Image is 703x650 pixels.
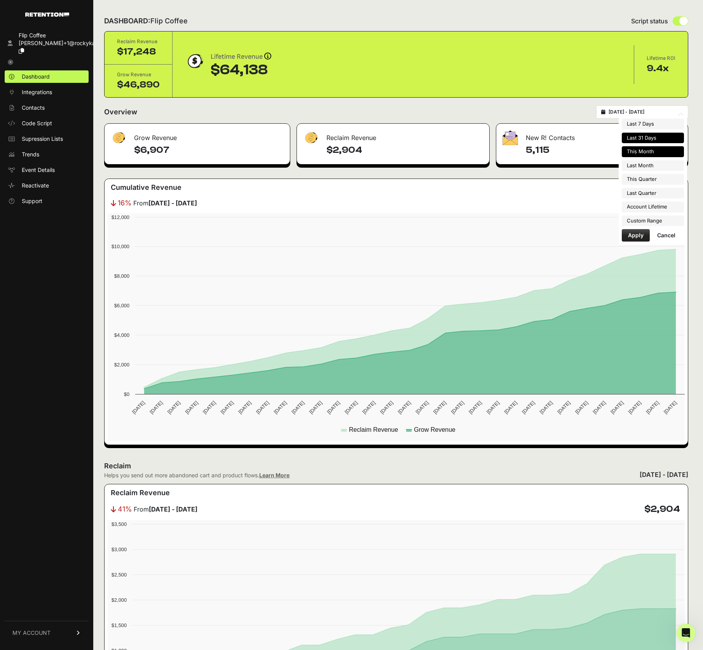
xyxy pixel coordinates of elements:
a: Source reference 8945969: [109,147,115,153]
text: [DATE] [503,400,518,415]
text: [DATE] [326,400,341,415]
text: [DATE] [184,400,199,415]
text: [DATE] [148,400,164,415]
h2: Overview [104,107,137,117]
div: I figured it out, no one needs to contact me [28,182,149,207]
button: Upload attachment [37,255,43,261]
a: Flip Coffee [PERSON_NAME]+1@rockykana... [5,29,89,57]
img: Profile image for R!bot [22,4,35,17]
span: Trends [22,151,39,158]
img: Retention.com [25,12,69,17]
text: [DATE] [308,400,323,415]
a: Source reference 8945941: [101,147,107,153]
li: Under Sync Summary on each integration page, you'll see: • Daily sync history • Number of complet... [18,49,143,92]
div: Is that what you were looking for? [6,159,111,176]
li: Last Quarter [622,188,684,199]
text: [DATE] [202,400,217,415]
h2: Reclaim [104,461,290,471]
span: [PERSON_NAME]+1@rockykana... [19,40,106,46]
text: [DATE] [361,400,377,415]
text: $10,000 [112,244,129,249]
button: Apply [622,229,650,242]
div: New R! Contacts [496,124,688,147]
div: R!bot says… [6,213,149,262]
li: This Quarter [622,174,684,185]
strong: [DATE] - [DATE] [149,505,197,513]
span: Code Script [22,119,52,127]
li: Last 7 Days [622,119,684,130]
a: Support [5,195,89,207]
a: Supression Lists [5,133,89,145]
span: From [134,505,197,514]
text: [DATE] [432,400,447,415]
li: Custom Range [622,215,684,226]
a: Reactivate [5,179,89,192]
text: [DATE] [574,400,589,415]
text: $2,000 [112,597,127,603]
div: 9.4x [647,62,675,75]
img: fa-envelope-19ae18322b30453b285274b1b8af3d052b27d846a4fbe8435d1a52b978f639a2.png [502,130,518,145]
text: $1,500 [112,622,127,628]
span: Integrations [22,88,52,96]
text: [DATE] [592,400,607,415]
a: Event Details [5,164,89,176]
li: Last 31 Days [622,133,684,144]
span: Dashboard [22,73,50,81]
strong: [DATE] - [DATE] [148,199,197,207]
div: Reclaim Revenue [297,124,489,147]
a: Contacts [5,102,89,114]
text: $6,000 [114,303,129,308]
span: Script status [631,16,668,26]
a: Trends [5,148,89,161]
div: Is that what you were looking for? [12,163,105,171]
span: 16% [118,198,132,208]
text: $3,500 [112,521,127,527]
text: [DATE] [255,400,270,415]
h1: R!bot [38,4,55,10]
img: dollar-coin-05c43ed7efb7bc0c12610022525b4bbbb207c7efeef5aecc26f025e68dcafac9.png [185,51,204,71]
p: The team can also help [38,10,97,18]
text: [DATE] [379,400,394,415]
text: [DATE] [521,400,536,415]
li: Account Lifetime [622,201,684,212]
div: Lifetime Revenue [211,51,271,62]
li: Last Month [622,160,684,171]
li: This Month [622,146,684,157]
h3: Reclaim Revenue [111,487,170,498]
img: fa-dollar-13500eef13a19c4ab2b9ed9ad552e47b0d9fc28b02b83b90ba0e00f96d6372e9.png [303,130,319,145]
img: fa-dollar-13500eef13a19c4ab2b9ed9ad552e47b0d9fc28b02b83b90ba0e00f96d6372e9.png [111,130,126,145]
button: Send a message… [133,252,146,264]
text: [DATE] [273,400,288,415]
div: Close [136,3,150,17]
div: Lifetime ROI [647,54,675,62]
text: [DATE] [397,400,412,415]
span: Support [22,197,42,205]
button: Cancel [651,229,682,242]
text: [DATE] [468,400,483,415]
h3: Cumulative Revenue [111,182,181,193]
div: Glad to hear you figured it out! If you have any other questions or need assistance, feel free to... [6,213,127,245]
text: $4,000 [114,332,129,338]
div: $64,138 [211,62,271,78]
h4: $2,904 [644,503,680,515]
span: Supression Lists [22,135,63,143]
span: Event Details [22,166,55,174]
h4: 5,115 [526,144,682,156]
span: Contacts [22,104,45,112]
iframe: Intercom live chat [677,624,695,642]
text: $8,000 [114,273,129,279]
span: 41% [118,504,132,515]
div: Glad to hear you figured it out! If you have any other questions or need assistance, feel free to... [12,217,121,240]
text: Reclaim Revenue [349,426,398,433]
h4: $2,904 [326,144,483,156]
div: You can also verify the Grow Sync settings for each integration to confirm which Klaviyo lists yo... [12,131,143,154]
div: Grow Revenue [105,124,290,147]
div: $17,248 [117,46,160,58]
h4: $6,907 [134,144,284,156]
div: Grow Revenue [117,71,160,79]
button: Emoji picker [12,255,18,261]
div: [DATE] - [DATE] [640,470,688,479]
text: [DATE] [344,400,359,415]
text: [DATE] [609,400,625,415]
text: $3,000 [112,547,127,552]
